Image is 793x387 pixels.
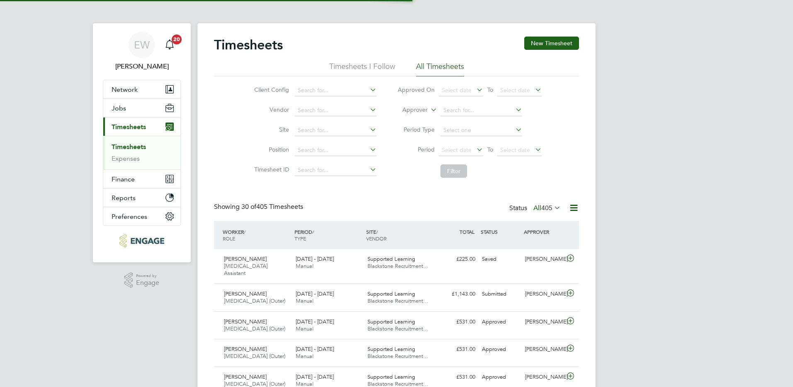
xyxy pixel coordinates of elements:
div: Submitted [479,287,522,301]
label: Timesheet ID [252,166,289,173]
span: Ella Wratten [103,61,181,71]
label: Approver [390,106,428,114]
span: [PERSON_NAME] [224,318,267,325]
span: Select date [442,146,472,154]
span: [MEDICAL_DATA] Assistant [224,262,268,277]
div: STATUS [479,224,522,239]
input: Search for... [295,105,377,116]
span: Jobs [112,104,126,112]
span: 405 [541,204,552,212]
span: TYPE [294,235,306,242]
div: Saved [479,252,522,266]
span: [DATE] - [DATE] [296,345,334,353]
label: Period [397,146,435,153]
div: £531.00 [435,343,479,356]
span: / [376,228,378,235]
span: [PERSON_NAME] [224,255,267,262]
span: Supported Learning [367,318,415,325]
label: Client Config [252,86,289,93]
div: £531.00 [435,370,479,384]
input: Search for... [440,105,522,116]
input: Search for... [295,145,377,156]
span: Select date [500,146,530,154]
span: Blackstone Recruitment… [367,353,428,360]
div: [PERSON_NAME] [522,343,565,356]
span: Manual [296,353,314,360]
span: Engage [136,279,159,287]
span: ROLE [223,235,235,242]
span: 30 of [241,203,256,211]
span: / [244,228,246,235]
div: [PERSON_NAME] [522,315,565,329]
div: £531.00 [435,315,479,329]
span: Powered by [136,272,159,279]
span: VENDOR [366,235,387,242]
input: Search for... [295,125,377,136]
span: Manual [296,325,314,332]
img: blackstonerecruitment-logo-retina.png [119,234,164,247]
span: Supported Learning [367,290,415,297]
button: Jobs [103,99,180,117]
span: [PERSON_NAME] [224,373,267,380]
label: Period Type [397,126,435,133]
span: Select date [500,86,530,94]
span: Blackstone Recruitment… [367,297,428,304]
button: New Timesheet [524,37,579,50]
div: Status [509,203,562,214]
nav: Main navigation [93,23,191,262]
label: Approved On [397,86,435,93]
span: [MEDICAL_DATA] (Outer) [224,325,285,332]
div: Approved [479,315,522,329]
span: Finance [112,175,135,183]
div: [PERSON_NAME] [522,370,565,384]
button: Filter [440,164,467,178]
input: Search for... [295,164,377,176]
span: [MEDICAL_DATA] (Outer) [224,353,285,360]
span: [DATE] - [DATE] [296,318,334,325]
span: [DATE] - [DATE] [296,373,334,380]
label: Position [252,146,289,153]
span: [MEDICAL_DATA] (Outer) [224,297,285,304]
button: Network [103,80,180,98]
a: Go to home page [103,234,181,247]
span: Manual [296,262,314,269]
label: Vendor [252,106,289,113]
label: All [533,204,561,212]
button: Timesheets [103,118,180,136]
input: Select one [440,125,522,136]
span: / [312,228,314,235]
a: Expenses [112,154,140,162]
span: To [485,144,496,155]
span: [DATE] - [DATE] [296,290,334,297]
div: APPROVER [522,224,565,239]
span: TOTAL [460,228,474,235]
span: Timesheets [112,123,146,131]
button: Preferences [103,207,180,225]
div: [PERSON_NAME] [522,252,565,266]
div: Showing [214,203,305,211]
div: [PERSON_NAME] [522,287,565,301]
div: WORKER [221,224,292,246]
div: Timesheets [103,136,180,169]
span: Supported Learning [367,345,415,353]
span: Select date [442,86,472,94]
span: To [485,84,496,95]
span: Network [112,86,138,93]
span: [PERSON_NAME] [224,290,267,297]
li: All Timesheets [416,61,464,76]
span: 20 [172,34,182,44]
div: £1,143.00 [435,287,479,301]
span: Blackstone Recruitment… [367,262,428,269]
input: Search for... [295,85,377,96]
span: Supported Learning [367,255,415,262]
span: [DATE] - [DATE] [296,255,334,262]
span: Reports [112,194,136,202]
button: Finance [103,170,180,188]
span: Manual [296,297,314,304]
li: Timesheets I Follow [329,61,395,76]
button: Reports [103,189,180,207]
label: Site [252,126,289,133]
span: Supported Learning [367,373,415,380]
a: 20 [161,32,178,58]
span: EW [134,39,150,50]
